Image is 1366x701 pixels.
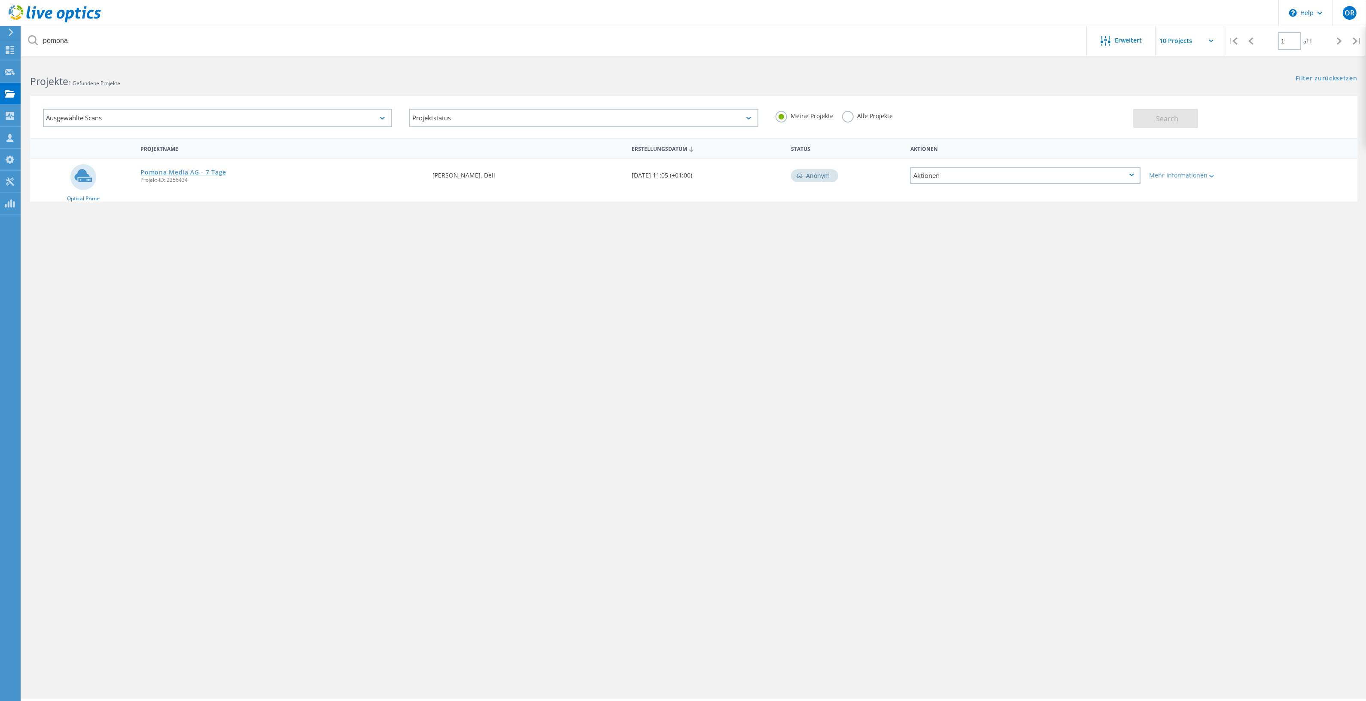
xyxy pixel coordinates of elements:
b: Projekte [30,74,68,88]
span: OR [1345,9,1354,16]
div: Status [787,140,906,156]
div: | [1224,26,1242,56]
div: Aktionen [906,140,1145,156]
span: Projekt-ID: 2356434 [140,178,424,183]
button: Search [1133,109,1198,128]
span: Search [1156,114,1179,123]
div: Mehr Informationen [1149,172,1247,178]
span: Erweitert [1115,37,1142,43]
label: Alle Projekte [842,111,893,119]
label: Meine Projekte [776,111,834,119]
span: Optical Prime [67,196,100,201]
div: [DATE] 11:05 (+01:00) [627,159,787,187]
div: Erstellungsdatum [627,140,787,156]
div: [PERSON_NAME], Dell [428,159,627,187]
div: | [1348,26,1366,56]
div: Ausgewählte Scans [43,109,392,127]
input: Projekte nach Namen, Verantwortlichem, ID, Unternehmen usw. suchen [21,26,1087,56]
div: Projektstatus [409,109,758,127]
span: 1 Gefundene Projekte [68,80,120,87]
svg: \n [1289,9,1297,17]
a: Filter zurücksetzen [1296,75,1357,83]
div: Aktionen [910,167,1141,184]
a: Live Optics Dashboard [9,18,101,24]
div: Projektname [136,140,428,156]
a: Pomona Media AG - 7 Tage [140,169,226,175]
div: Anonym [791,169,838,182]
span: of 1 [1303,38,1312,45]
